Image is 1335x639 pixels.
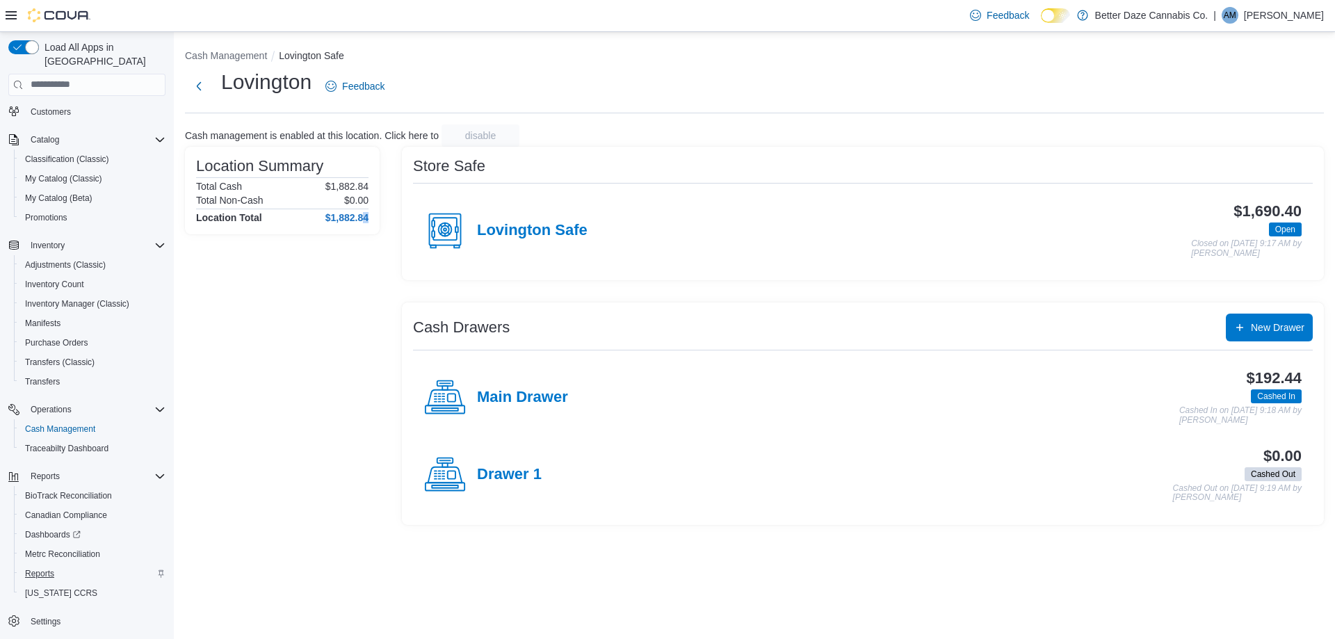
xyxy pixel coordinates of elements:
[19,440,165,457] span: Traceabilty Dashboard
[1191,239,1302,258] p: Closed on [DATE] 9:17 AM by [PERSON_NAME]
[3,130,171,149] button: Catalog
[342,79,385,93] span: Feedback
[1263,448,1302,464] h3: $0.00
[413,319,510,336] h3: Cash Drawers
[39,40,165,68] span: Load All Apps in [GEOGRAPHIC_DATA]
[14,439,171,458] button: Traceabilty Dashboard
[19,507,113,524] a: Canadian Compliance
[14,564,171,583] button: Reports
[19,565,165,582] span: Reports
[1247,370,1302,387] h3: $192.44
[1213,7,1216,24] p: |
[19,354,100,371] a: Transfers (Classic)
[442,124,519,147] button: disable
[1245,467,1302,481] span: Cashed Out
[19,507,165,524] span: Canadian Compliance
[19,151,115,168] a: Classification (Classic)
[25,529,81,540] span: Dashboards
[1224,7,1236,24] span: AM
[1251,321,1304,334] span: New Drawer
[19,209,73,226] a: Promotions
[1041,23,1042,24] span: Dark Mode
[196,158,323,175] h3: Location Summary
[3,611,171,631] button: Settings
[25,318,60,329] span: Manifests
[19,315,165,332] span: Manifests
[1269,223,1302,236] span: Open
[31,240,65,251] span: Inventory
[3,236,171,255] button: Inventory
[14,544,171,564] button: Metrc Reconciliation
[25,357,95,368] span: Transfers (Classic)
[1041,8,1070,23] input: Dark Mode
[25,279,84,290] span: Inventory Count
[1244,7,1324,24] p: [PERSON_NAME]
[25,490,112,501] span: BioTrack Reconciliation
[14,525,171,544] a: Dashboards
[1226,314,1313,341] button: New Drawer
[14,208,171,227] button: Promotions
[25,237,165,254] span: Inventory
[31,471,60,482] span: Reports
[19,296,135,312] a: Inventory Manager (Classic)
[19,526,165,543] span: Dashboards
[344,195,369,206] p: $0.00
[19,373,65,390] a: Transfers
[19,257,111,273] a: Adjustments (Classic)
[964,1,1035,29] a: Feedback
[19,487,165,504] span: BioTrack Reconciliation
[25,173,102,184] span: My Catalog (Classic)
[25,510,107,521] span: Canadian Compliance
[14,275,171,294] button: Inventory Count
[1095,7,1208,24] p: Better Daze Cannabis Co.
[14,583,171,603] button: [US_STATE] CCRS
[25,423,95,435] span: Cash Management
[31,106,71,118] span: Customers
[1173,484,1302,503] p: Cashed Out on [DATE] 9:19 AM by [PERSON_NAME]
[19,334,94,351] a: Purchase Orders
[31,404,72,415] span: Operations
[25,102,165,120] span: Customers
[25,568,54,579] span: Reports
[19,170,165,187] span: My Catalog (Classic)
[14,169,171,188] button: My Catalog (Classic)
[1275,223,1295,236] span: Open
[19,373,165,390] span: Transfers
[325,181,369,192] p: $1,882.84
[19,354,165,371] span: Transfers (Classic)
[25,588,97,599] span: [US_STATE] CCRS
[185,50,267,61] button: Cash Management
[3,101,171,121] button: Customers
[19,315,66,332] a: Manifests
[19,276,90,293] a: Inventory Count
[14,188,171,208] button: My Catalog (Beta)
[196,195,264,206] h6: Total Non-Cash
[19,526,86,543] a: Dashboards
[25,212,67,223] span: Promotions
[3,400,171,419] button: Operations
[19,257,165,273] span: Adjustments (Classic)
[31,134,59,145] span: Catalog
[1257,390,1295,403] span: Cashed In
[14,149,171,169] button: Classification (Classic)
[19,190,98,207] a: My Catalog (Beta)
[25,154,109,165] span: Classification (Classic)
[25,237,70,254] button: Inventory
[14,419,171,439] button: Cash Management
[320,72,390,100] a: Feedback
[25,613,165,630] span: Settings
[14,353,171,372] button: Transfers (Classic)
[477,466,542,484] h4: Drawer 1
[14,486,171,505] button: BioTrack Reconciliation
[19,546,165,563] span: Metrc Reconciliation
[1251,389,1302,403] span: Cashed In
[14,294,171,314] button: Inventory Manager (Classic)
[25,613,66,630] a: Settings
[1233,203,1302,220] h3: $1,690.40
[185,49,1324,65] nav: An example of EuiBreadcrumbs
[25,376,60,387] span: Transfers
[19,276,165,293] span: Inventory Count
[1222,7,1238,24] div: Andy Moreno
[25,468,65,485] button: Reports
[19,421,101,437] a: Cash Management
